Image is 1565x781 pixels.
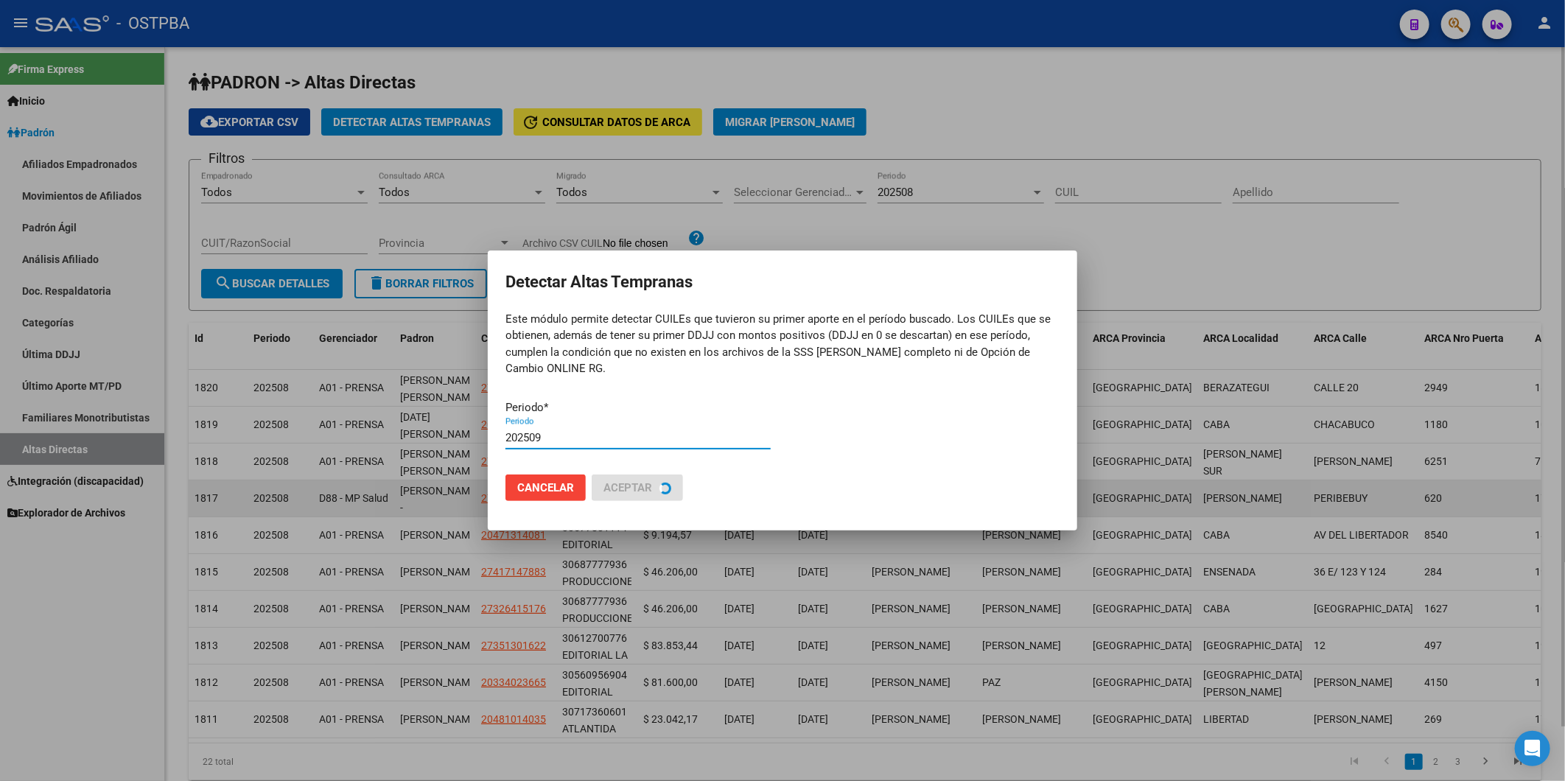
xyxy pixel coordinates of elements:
span: Cancelar [517,481,574,494]
span: Aceptar [603,481,652,494]
h2: Detectar Altas Tempranas [505,268,1060,296]
div: Open Intercom Messenger [1515,731,1550,766]
p: Este módulo permite detectar CUILEs que tuvieron su primer aporte en el período buscado. Los CUIL... [505,311,1060,377]
p: Periodo [505,399,771,416]
button: Cancelar [505,474,586,501]
button: Aceptar [592,474,683,501]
